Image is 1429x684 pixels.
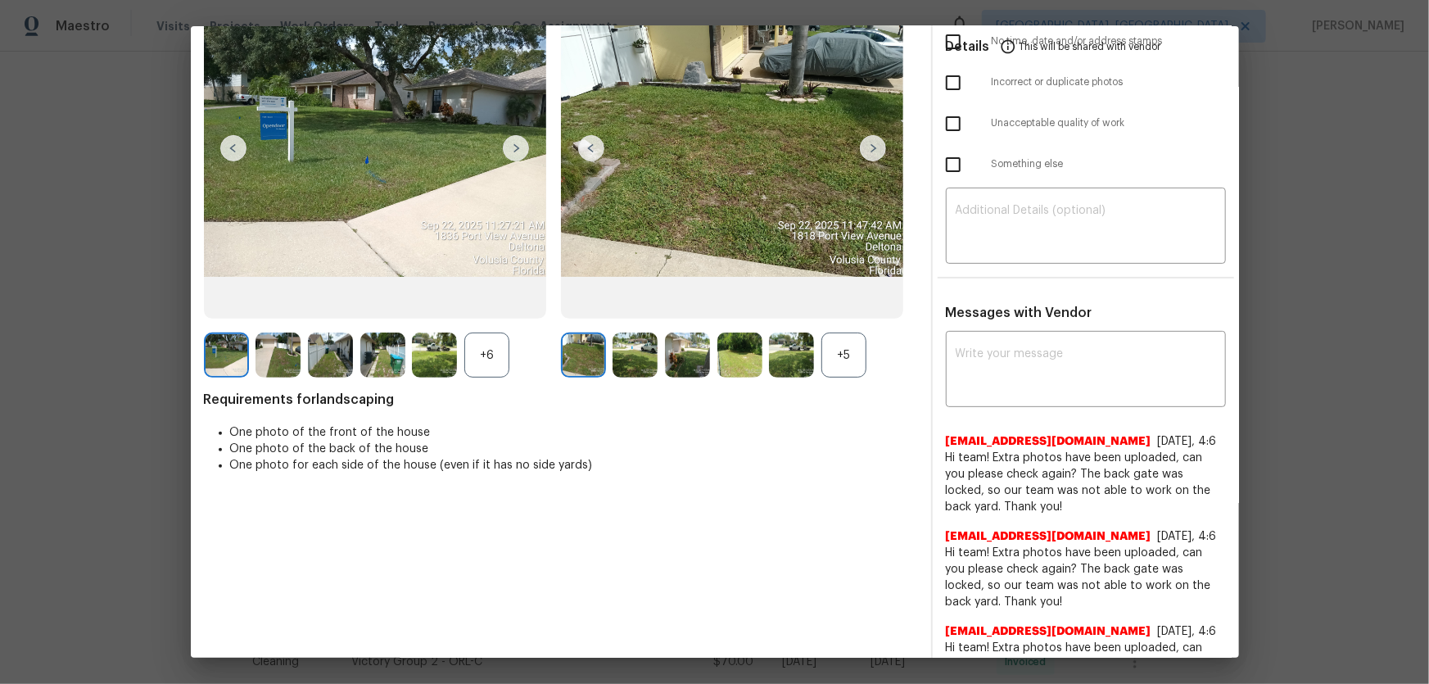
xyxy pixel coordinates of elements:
[860,135,886,161] img: right-chevron-button-url
[1020,26,1161,66] span: This will be shared with vendor
[1158,531,1217,542] span: [DATE], 4:6
[821,333,866,378] div: +5
[464,333,509,378] div: +6
[204,392,918,408] span: Requirements for landscaping
[1158,436,1217,447] span: [DATE], 4:6
[503,135,529,161] img: right-chevron-button-url
[992,116,1226,130] span: Unacceptable quality of work
[578,135,604,161] img: left-chevron-button-url
[230,424,918,441] li: One photo of the front of the house
[946,306,1092,319] span: Messages with Vendor
[933,103,1239,144] div: Unacceptable quality of work
[230,441,918,457] li: One photo of the back of the house
[992,75,1226,89] span: Incorrect or duplicate photos
[946,433,1151,450] span: [EMAIL_ADDRESS][DOMAIN_NAME]
[230,457,918,473] li: One photo for each side of the house (even if it has no side yards)
[946,623,1151,640] span: [EMAIL_ADDRESS][DOMAIN_NAME]
[1158,626,1217,637] span: [DATE], 4:6
[946,528,1151,545] span: [EMAIL_ADDRESS][DOMAIN_NAME]
[220,135,246,161] img: left-chevron-button-url
[933,62,1239,103] div: Incorrect or duplicate photos
[933,144,1239,185] div: Something else
[946,545,1226,610] span: Hi team! Extra photos have been uploaded, can you please check again? The back gate was locked, s...
[946,450,1226,515] span: Hi team! Extra photos have been uploaded, can you please check again? The back gate was locked, s...
[992,157,1226,171] span: Something else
